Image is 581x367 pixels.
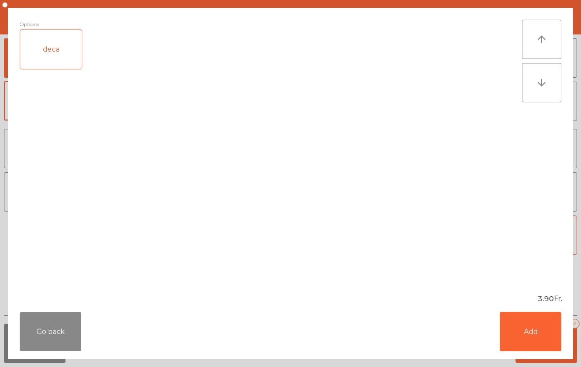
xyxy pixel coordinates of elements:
[500,312,561,351] button: Add
[20,20,39,29] span: Options
[522,63,561,102] button: arrow_downward
[20,312,81,351] button: Go back
[536,33,548,45] i: arrow_upward
[20,30,82,69] div: deca
[522,20,561,59] button: arrow_upward
[8,294,573,304] div: 3.90Fr.
[536,77,548,89] i: arrow_downward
